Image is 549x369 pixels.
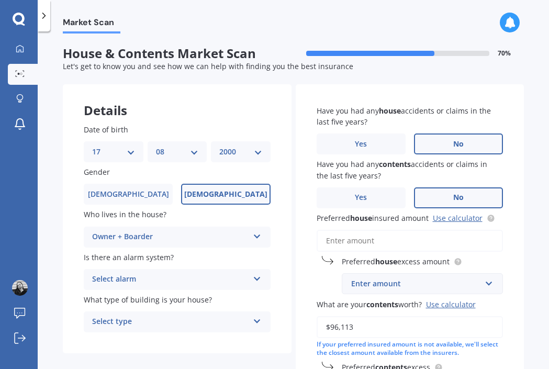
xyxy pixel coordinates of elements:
span: 70 % [498,50,511,57]
span: Is there an alarm system? [84,252,174,262]
span: Yes [355,140,367,149]
span: Have you had any accidents or claims in the last five years? [317,160,487,181]
span: Gender [84,167,110,177]
b: contents [379,160,411,170]
span: Preferred excess amount [342,256,450,266]
b: house [375,256,397,266]
b: house [350,213,372,223]
div: Enter amount [351,278,481,289]
img: ACg8ocJxOvvVPTK0YWiBLI1aAzgH2uCmhQINwPmHUP_KG2AUfv886nke=s96-c [12,280,28,296]
span: Yes [355,193,367,202]
span: Preferred insured amount [317,213,429,223]
span: Date of birth [84,125,128,135]
span: No [453,193,464,202]
span: Who lives in the house? [84,210,166,220]
div: Details [63,84,292,116]
span: Have you had any accidents or claims in the last five years? [317,106,491,127]
span: Market Scan [63,17,120,31]
span: What type of building is your house? [84,295,212,305]
div: Select type [92,316,249,328]
span: [DEMOGRAPHIC_DATA] [88,190,169,199]
div: If your preferred insured amount is not available, we'll select the closest amount available from... [317,340,503,358]
b: house [379,106,401,116]
a: Use calculator [433,213,483,223]
div: Owner + Boarder [92,231,249,243]
span: No [453,140,464,149]
span: What are your worth? [317,299,422,309]
span: [DEMOGRAPHIC_DATA] [184,190,267,199]
span: House & Contents Market Scan [63,46,294,61]
span: Let's get to know you and see how we can help with finding you the best insurance [63,61,353,71]
div: Select alarm [92,273,249,286]
div: Use calculator [426,299,476,309]
input: Enter amount [317,316,503,338]
input: Enter amount [317,230,503,252]
b: contents [366,299,398,309]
